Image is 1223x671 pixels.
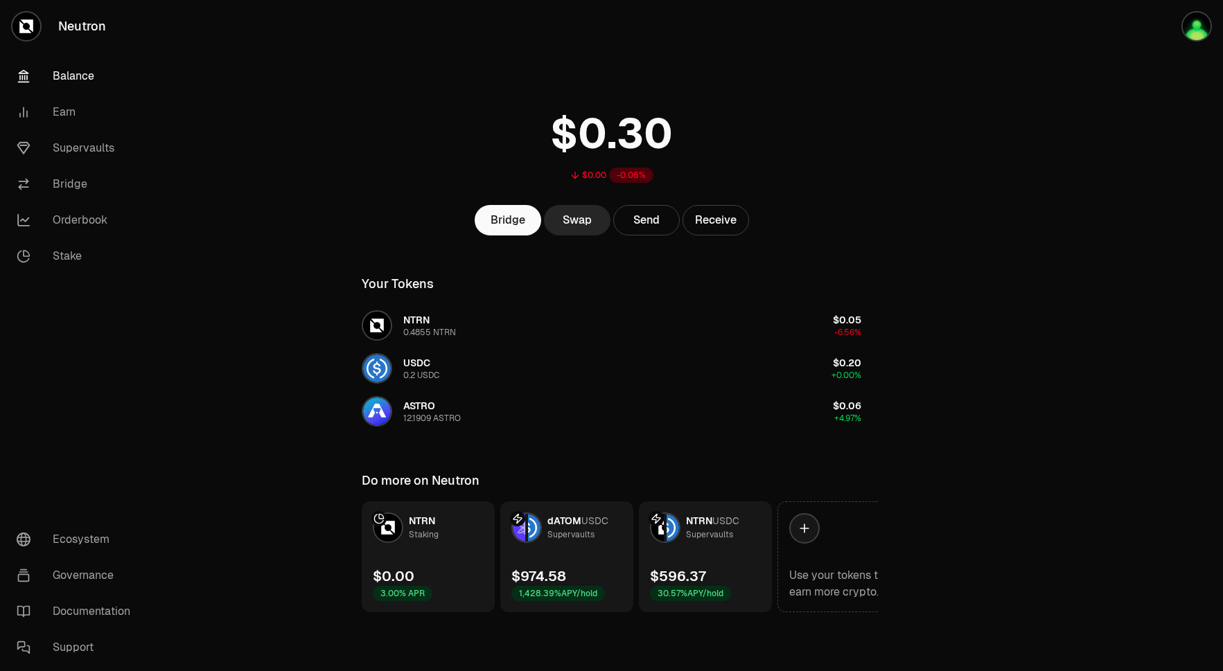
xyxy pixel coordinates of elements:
[683,205,749,235] button: Receive
[511,566,566,586] div: $974.58
[403,314,430,326] span: NTRN
[374,514,402,542] img: NTRN Logo
[650,586,731,601] div: 30.57% APY/hold
[373,586,432,601] div: 3.00% APR
[6,94,150,130] a: Earn
[547,528,595,542] div: Supervaults
[686,515,712,527] span: NTRN
[6,593,150,629] a: Documentation
[403,357,430,369] span: USDC
[613,205,680,235] button: Send
[6,58,150,94] a: Balance
[528,514,540,542] img: USDC Logo
[639,501,772,612] a: NTRN LogoUSDC LogoNTRNUSDCSupervaults$596.3730.57%APY/hold
[547,515,581,527] span: dATOM
[833,400,861,412] span: $0.06
[353,391,870,432] button: ASTRO LogoASTRO12.1909 ASTRO$0.06+4.97%
[6,557,150,593] a: Governance
[789,567,899,600] div: Use your tokens to earn more crypto.
[6,130,150,166] a: Supervaults
[353,305,870,346] button: NTRN LogoNTRN0.4855 NTRN$0.05-6.56%
[686,528,733,542] div: Supervaults
[650,566,706,586] div: $596.37
[363,312,391,339] img: NTRN Logo
[403,370,439,381] div: 0.2 USDC
[777,501,910,612] a: Use your tokens to earn more crypto.
[544,205,610,235] a: Swap
[833,314,861,326] span: $0.05
[409,528,439,542] div: Staking
[832,370,861,381] span: +0.00%
[651,514,664,542] img: NTRN Logo
[362,501,495,612] a: NTRN LogoNTRNStaking$0.003.00% APR
[6,238,150,274] a: Stake
[409,515,435,527] span: NTRN
[353,348,870,389] button: USDC LogoUSDC0.2 USDC$0.20+0.00%
[609,168,653,183] div: -0.06%
[834,327,861,338] span: -6.56%
[475,205,541,235] a: Bridge
[6,629,150,665] a: Support
[6,521,150,557] a: Ecosystem
[373,566,414,586] div: $0.00
[363,397,391,425] img: ASTRO Logo
[712,515,739,527] span: USDC
[511,586,605,601] div: 1,428.39% APY/hold
[834,413,861,424] span: +4.97%
[6,202,150,238] a: Orderbook
[362,471,479,490] div: Do more on Neutron
[363,355,391,382] img: USDC Logo
[582,170,606,181] div: $0.00
[667,514,679,542] img: USDC Logo
[6,166,150,202] a: Bridge
[403,400,435,412] span: ASTRO
[362,274,434,294] div: Your Tokens
[833,357,861,369] span: $0.20
[500,501,633,612] a: dATOM LogoUSDC LogodATOMUSDCSupervaults$974.581,428.39%APY/hold
[403,413,461,424] div: 12.1909 ASTRO
[581,515,608,527] span: USDC
[403,327,456,338] div: 0.4855 NTRN
[513,514,525,542] img: dATOM Logo
[1183,12,1211,40] img: Llewyn Terra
